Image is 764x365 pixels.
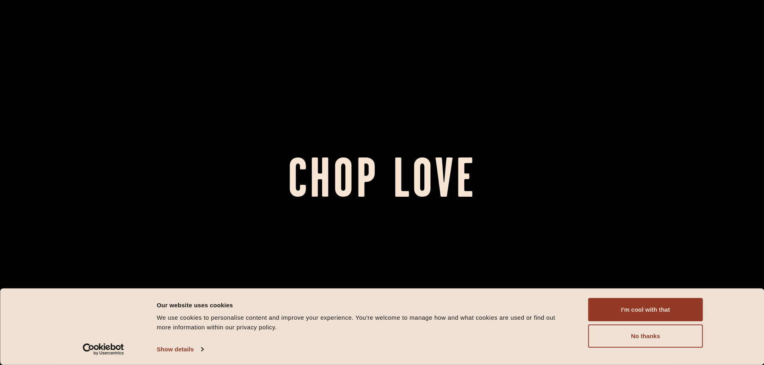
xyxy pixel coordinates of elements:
[588,325,703,348] button: No thanks
[588,298,703,321] button: I'm cool with that
[157,313,570,332] div: We use cookies to personalise content and improve your experience. You're welcome to manage how a...
[157,343,203,355] a: Show details
[68,343,138,355] a: Usercentrics Cookiebot - opens in a new window
[157,300,570,310] div: Our website uses cookies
